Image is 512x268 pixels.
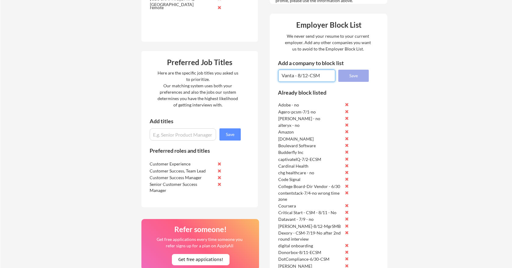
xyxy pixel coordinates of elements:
[150,161,214,167] div: Customer Experience
[338,70,369,82] button: Save
[156,236,243,249] div: Get free applications every time someone you refer signs up for a plan on ApplyAll
[278,116,343,122] div: [PERSON_NAME] - no
[150,118,236,124] div: Add titles
[150,181,214,193] div: Senior Customer Success Manager
[156,70,240,108] div: Here are the specific job titles you asked us to prioritize. Our matching system uses both your p...
[143,59,256,66] div: Preferred Job Titles
[278,230,343,242] div: Dexory - CSM-7/19-No after 2nd round interview
[278,223,343,229] div: [PERSON_NAME]-8/12-MgrSMB
[278,149,343,155] div: Budderfly Inc
[144,226,257,233] div: Refer someone!
[278,136,343,142] div: [DOMAIN_NAME]
[278,203,343,209] div: Coursera
[278,60,354,66] div: Add a company to block list
[278,143,343,149] div: Boulevard Software
[172,254,229,265] button: Get free applications!
[278,216,343,222] div: Datavant - 7/9 - no
[278,256,343,262] div: DotCompliance-6/30-CSM
[278,129,343,135] div: Amazon
[150,148,233,153] div: Preferred roles and titles
[150,128,216,141] input: E.g. Senior Product Manager
[150,168,214,174] div: Customer Success, Team Lead
[285,33,372,52] div: We never send your resume to your current employer. Add any other companies you want us to avoid ...
[150,5,214,11] div: remote
[219,128,241,141] button: Save
[278,102,343,108] div: Adobe - no
[278,170,343,176] div: chg healthcare - no
[150,175,214,181] div: Customer Success Manager
[278,243,343,249] div: digital onboarding
[278,109,343,115] div: Agero-pcsm-7/1-no
[278,156,343,162] div: captivateIQ-7/2-ECSM
[278,210,343,216] div: Critical Start - CSM - 8/11 - No
[278,122,343,128] div: alteryx - no
[278,249,343,256] div: Donorbox-8/11-ECSM
[278,90,361,95] div: Already block listed
[278,176,343,183] div: Code Signal
[278,163,343,169] div: Cardinal Health
[278,190,343,202] div: contentstack-7/4-no wrong time zone
[272,21,386,29] div: Employer Block List
[278,183,343,190] div: College Board-Dir Vendor - 6/30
